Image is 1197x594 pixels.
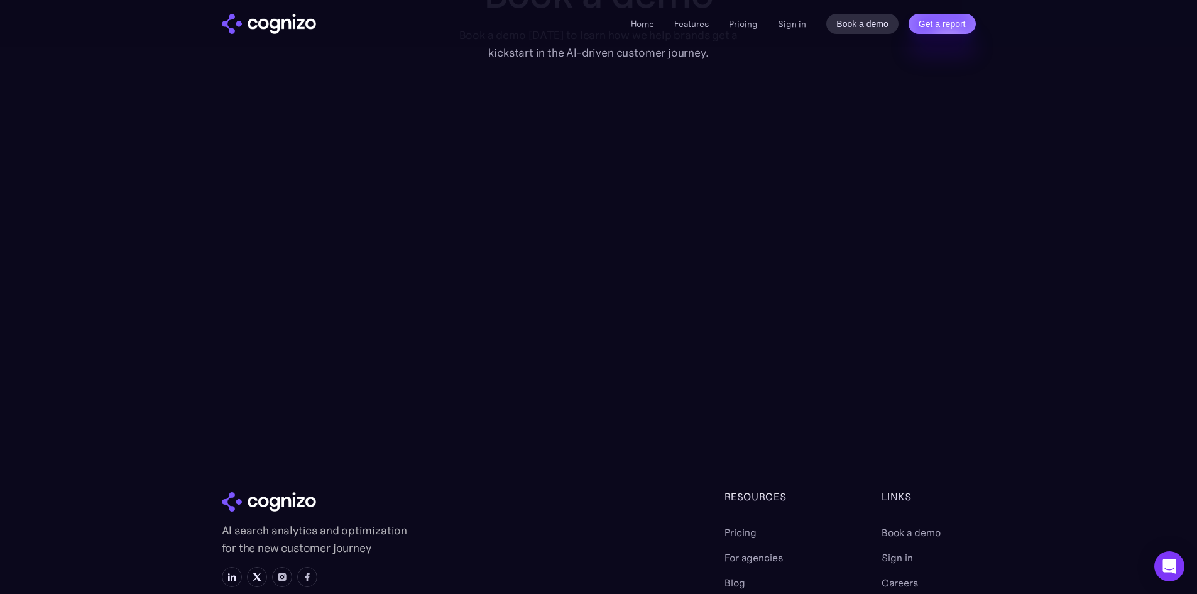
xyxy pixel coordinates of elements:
[882,575,918,590] a: Careers
[222,492,316,512] img: cognizo logo
[1154,551,1184,581] div: Open Intercom Messenger
[724,525,757,540] a: Pricing
[882,525,941,540] a: Book a demo
[252,572,262,582] img: X icon
[909,14,976,34] a: Get a report
[674,18,709,30] a: Features
[222,14,316,34] img: cognizo logo
[222,14,316,34] a: home
[724,575,745,590] a: Blog
[882,489,976,504] div: links
[826,14,899,34] a: Book a demo
[729,18,758,30] a: Pricing
[222,522,410,557] p: AI search analytics and optimization for the new customer journey
[724,550,783,565] a: For agencies
[222,62,976,448] iframe: To enrich screen reader interactions, please activate Accessibility in Grammarly extension settings
[724,489,819,504] div: Resources
[778,16,806,31] a: Sign in
[227,572,237,582] img: LinkedIn icon
[631,18,654,30] a: Home
[882,550,913,565] a: Sign in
